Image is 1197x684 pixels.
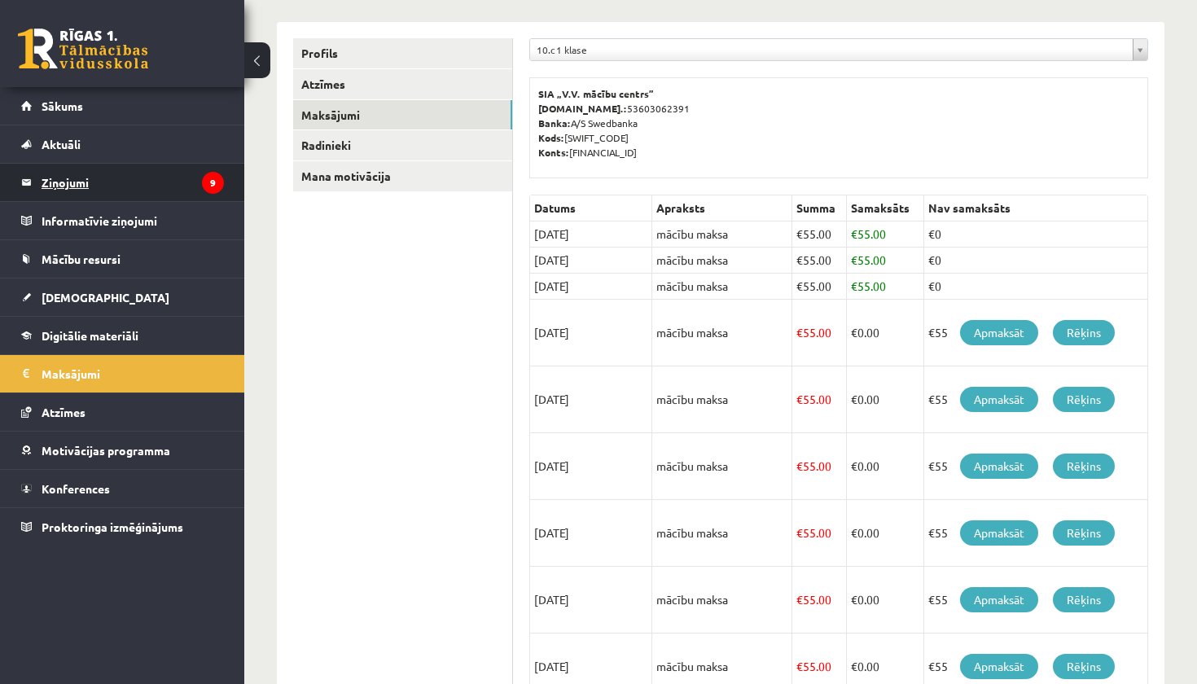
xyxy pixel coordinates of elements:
[851,252,857,267] span: €
[791,567,847,634] td: 55.00
[652,195,792,221] th: Apraksts
[42,99,83,113] span: Sākums
[924,248,1148,274] td: €0
[530,274,652,300] td: [DATE]
[924,300,1148,366] td: €55
[851,392,857,406] span: €
[652,366,792,433] td: mācību maksa
[791,221,847,248] td: 55.00
[21,508,224,546] a: Proktoringa izmēģinājums
[21,317,224,354] a: Digitālie materiāli
[796,525,803,540] span: €
[1053,587,1115,612] a: Rēķins
[21,393,224,431] a: Atzīmes
[796,392,803,406] span: €
[652,248,792,274] td: mācību maksa
[21,432,224,469] a: Motivācijas programma
[851,458,857,473] span: €
[847,500,924,567] td: 0.00
[924,221,1148,248] td: €0
[530,567,652,634] td: [DATE]
[538,146,569,159] b: Konts:
[791,195,847,221] th: Summa
[21,87,224,125] a: Sākums
[796,278,803,293] span: €
[538,116,571,129] b: Banka:
[851,659,857,673] span: €
[847,433,924,500] td: 0.00
[652,300,792,366] td: mācību maksa
[796,325,803,340] span: €
[537,39,1126,60] span: 10.c1 klase
[202,172,224,194] i: 9
[42,328,138,343] span: Digitālie materiāli
[530,366,652,433] td: [DATE]
[530,248,652,274] td: [DATE]
[924,433,1148,500] td: €55
[652,274,792,300] td: mācību maksa
[21,240,224,278] a: Mācību resursi
[21,278,224,316] a: [DEMOGRAPHIC_DATA]
[538,131,564,144] b: Kods:
[42,355,224,392] legend: Maksājumi
[530,39,1147,60] a: 10.c1 klase
[847,195,924,221] th: Samaksāts
[538,86,1139,160] p: 53603062391 A/S Swedbanka [SWIFT_CODE] [FINANCIAL_ID]
[21,470,224,507] a: Konferences
[924,366,1148,433] td: €55
[1053,387,1115,412] a: Rēķins
[847,366,924,433] td: 0.00
[42,481,110,496] span: Konferences
[960,387,1038,412] a: Apmaksāt
[652,433,792,500] td: mācību maksa
[530,500,652,567] td: [DATE]
[851,525,857,540] span: €
[796,226,803,241] span: €
[960,520,1038,546] a: Apmaksāt
[21,355,224,392] a: Maksājumi
[924,500,1148,567] td: €55
[847,221,924,248] td: 55.00
[293,130,512,160] a: Radinieki
[42,202,224,239] legend: Informatīvie ziņojumi
[960,454,1038,479] a: Apmaksāt
[847,567,924,634] td: 0.00
[293,100,512,130] a: Maksājumi
[791,500,847,567] td: 55.00
[847,300,924,366] td: 0.00
[796,659,803,673] span: €
[21,164,224,201] a: Ziņojumi9
[42,443,170,458] span: Motivācijas programma
[21,202,224,239] a: Informatīvie ziņojumi
[42,252,121,266] span: Mācību resursi
[1053,654,1115,679] a: Rēķins
[924,195,1148,221] th: Nav samaksāts
[42,164,224,201] legend: Ziņojumi
[18,28,148,69] a: Rīgas 1. Tālmācības vidusskola
[42,137,81,151] span: Aktuāli
[42,520,183,534] span: Proktoringa izmēģinājums
[1053,454,1115,479] a: Rēķins
[960,654,1038,679] a: Apmaksāt
[791,366,847,433] td: 55.00
[960,320,1038,345] a: Apmaksāt
[791,300,847,366] td: 55.00
[851,278,857,293] span: €
[652,221,792,248] td: mācību maksa
[530,195,652,221] th: Datums
[851,592,857,607] span: €
[293,69,512,99] a: Atzīmes
[847,274,924,300] td: 55.00
[530,221,652,248] td: [DATE]
[530,433,652,500] td: [DATE]
[42,290,169,305] span: [DEMOGRAPHIC_DATA]
[293,161,512,191] a: Mana motivācija
[42,405,85,419] span: Atzīmes
[1053,520,1115,546] a: Rēķins
[796,592,803,607] span: €
[847,248,924,274] td: 55.00
[791,274,847,300] td: 55.00
[652,567,792,634] td: mācību maksa
[293,38,512,68] a: Profils
[796,458,803,473] span: €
